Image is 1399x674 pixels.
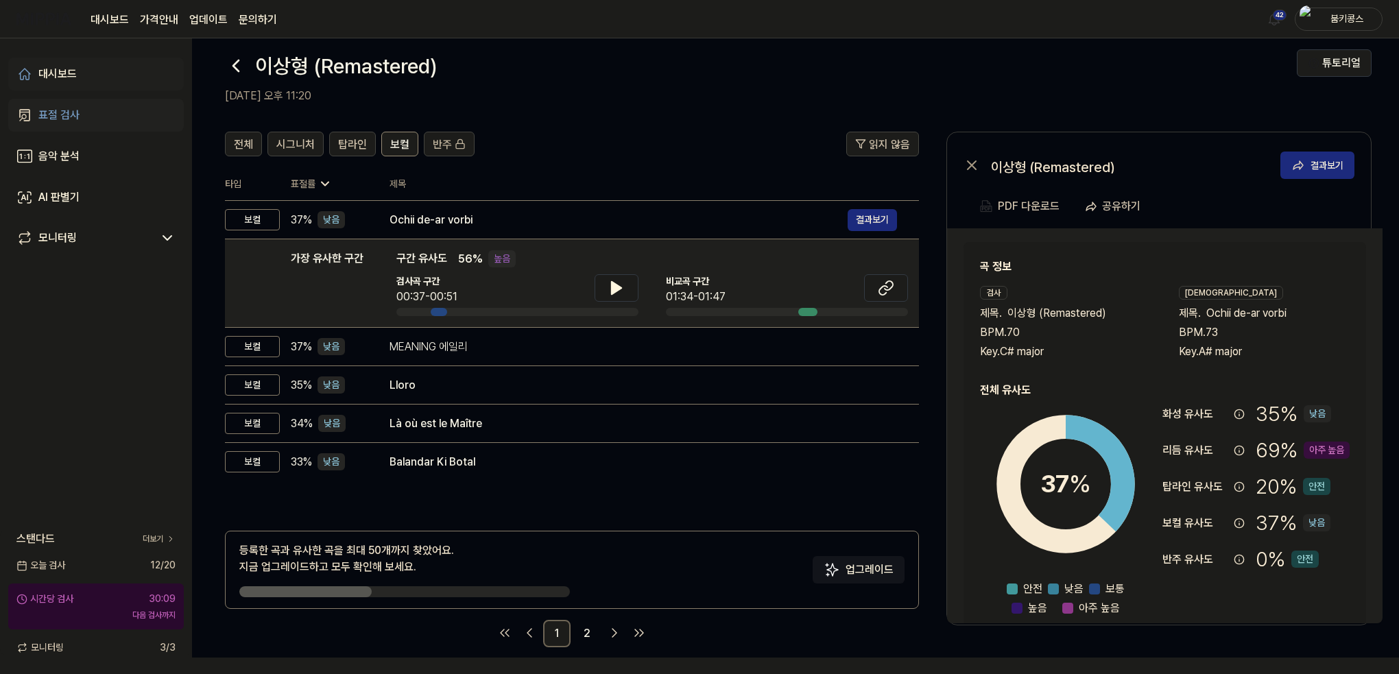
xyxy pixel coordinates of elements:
a: 더보기 [143,533,176,545]
span: 33 % [291,454,312,470]
a: 곡 정보검사제목.이상형 (Remastered)BPM.70Key.C# major[DEMOGRAPHIC_DATA]제목.Ochii de-ar vorbiBPM.73Key.A# maj... [947,228,1383,623]
img: PDF Download [980,200,992,213]
div: 반주 유사도 [1162,551,1228,568]
div: 69 % [1256,435,1350,466]
button: 공유하기 [1079,193,1151,220]
div: 20 % [1256,471,1330,502]
span: 12 / 20 [150,558,176,573]
div: Lloro [390,377,897,394]
span: 37 % [291,339,312,355]
div: 음악 분석 [38,148,80,165]
div: 공유하기 [1102,197,1140,215]
span: 시그니처 [276,136,315,153]
a: Go to last page [628,622,650,644]
div: 낮음 [1304,405,1331,422]
a: 문의하기 [239,12,277,28]
span: 탑라인 [338,136,367,153]
div: 붐키콩스 [1320,11,1374,26]
button: 전체 [225,132,262,156]
div: [DEMOGRAPHIC_DATA] [1179,286,1283,300]
a: Go to previous page [518,622,540,644]
a: Sparkles업그레이드 [813,568,905,581]
div: 결과보기 [1311,158,1343,173]
button: 가격안내 [140,12,178,28]
a: 2 [573,620,601,647]
div: 보컬 [225,451,280,472]
div: 0 % [1256,544,1319,575]
span: 56 % [458,251,483,267]
span: 제목 . [980,305,1002,322]
span: 이상형 (Remastered) [1007,305,1106,322]
span: 37 % [291,212,312,228]
div: 탑라인 유사도 [1162,479,1228,495]
h2: [DATE] 오후 11:20 [225,88,1297,104]
div: Balandar Ki Botal [390,454,897,470]
button: 튜토리얼 [1297,49,1372,77]
button: 결과보기 [848,209,897,231]
div: Key. A# major [1179,344,1350,360]
div: AI 판별기 [38,189,80,206]
span: 안전 [1023,581,1042,597]
div: 42 [1273,10,1287,21]
span: 전체 [234,136,253,153]
div: 이상형 (Remastered) [991,157,1265,173]
div: 낮음 [318,211,345,228]
div: 등록한 곡과 유사한 곡을 최대 50개까지 찾았어요. 지금 업그레이드하고 모두 확인해 보세요. [239,542,454,575]
button: 보컬 [381,132,418,156]
div: 표절 검사 [38,107,80,123]
nav: pagination [225,620,919,647]
span: 제목 . [1179,305,1201,322]
div: 낮음 [1303,514,1330,531]
div: MEANING 에일리 [390,339,897,355]
div: 시간당 검사 [16,592,73,606]
div: 보컬 [225,374,280,396]
span: 읽지 않음 [869,136,910,153]
div: 화성 유사도 [1162,406,1228,422]
a: 표절 검사 [8,99,184,132]
img: profile [1300,5,1316,33]
div: 안전 [1291,551,1319,568]
button: 결과보기 [1280,152,1354,179]
span: Ochii de-ar vorbi [1206,305,1287,322]
h2: 곡 정보 [980,258,1350,275]
div: 보컬 [225,413,280,434]
div: 보컬 유사도 [1162,515,1228,531]
span: 높음 [1028,600,1047,616]
button: 알림42 [1263,8,1285,30]
span: 3 / 3 [160,640,176,655]
button: 업그레이드 [813,556,905,583]
span: 아주 높음 [1079,600,1120,616]
span: 반주 [433,136,452,153]
button: profile붐키콩스 [1295,8,1383,31]
div: Là où est le Maître [390,416,897,432]
a: 업데이트 [189,12,228,28]
button: 읽지 않음 [846,132,919,156]
div: 리듬 유사도 [1162,442,1228,459]
a: AI 판별기 [8,181,184,214]
a: 1 [543,620,571,647]
a: Go to first page [494,622,516,644]
div: 아주 높음 [1304,442,1350,459]
h2: 전체 유사도 [980,382,1350,398]
div: BPM. 70 [980,324,1151,341]
div: 표절률 [291,177,368,191]
span: 35 % [291,377,312,394]
div: 모니터링 [38,230,77,246]
div: PDF 다운로드 [998,197,1060,215]
th: 제목 [390,167,919,200]
a: 대시보드 [8,58,184,91]
div: 검사 [980,286,1007,300]
div: Key. C# major [980,344,1151,360]
a: 음악 분석 [8,140,184,173]
span: 스탠다드 [16,531,55,547]
img: Sparkles [824,562,840,578]
button: 시그니처 [267,132,324,156]
span: 보통 [1105,581,1125,597]
h1: 이상형 (Remastered) [255,51,437,82]
button: 반주 [424,132,475,156]
span: 모니터링 [16,640,64,655]
button: PDF 다운로드 [977,193,1062,220]
span: 검사곡 구간 [396,274,457,289]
